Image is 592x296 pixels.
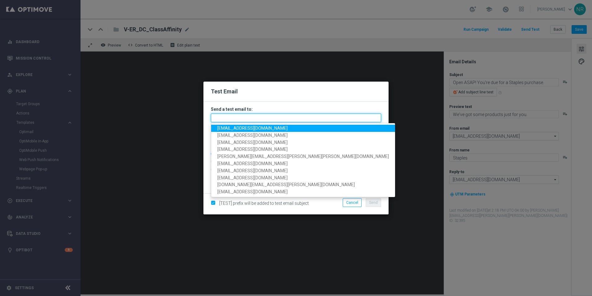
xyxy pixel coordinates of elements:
a: [EMAIL_ADDRESS][DOMAIN_NAME] [211,188,395,195]
a: [PERSON_NAME][EMAIL_ADDRESS][PERSON_NAME][PERSON_NAME][DOMAIN_NAME] [211,153,395,160]
span: [EMAIL_ADDRESS][DOMAIN_NAME] [217,189,288,194]
button: Send [366,198,381,207]
span: [TEST] prefix will be added to test email subject [219,201,309,206]
a: [EMAIL_ADDRESS][DOMAIN_NAME] [211,132,395,139]
span: [PERSON_NAME][EMAIL_ADDRESS][PERSON_NAME][PERSON_NAME][DOMAIN_NAME] [217,154,389,159]
span: [EMAIL_ADDRESS][DOMAIN_NAME] [217,168,288,173]
a: [EMAIL_ADDRESS][DOMAIN_NAME] [211,125,395,132]
span: [EMAIL_ADDRESS][DOMAIN_NAME] [217,147,288,152]
a: [EMAIL_ADDRESS][DOMAIN_NAME] [211,167,395,174]
span: Send [369,200,378,205]
a: [DOMAIN_NAME][EMAIL_ADDRESS][PERSON_NAME][DOMAIN_NAME] [211,181,395,188]
a: [EMAIL_ADDRESS][DOMAIN_NAME] [211,139,395,146]
a: [EMAIL_ADDRESS][DOMAIN_NAME] [211,174,395,181]
span: [EMAIL_ADDRESS][DOMAIN_NAME] [217,175,288,180]
a: [EMAIL_ADDRESS][DOMAIN_NAME] [211,160,395,167]
span: [DOMAIN_NAME][EMAIL_ADDRESS][PERSON_NAME][DOMAIN_NAME] [217,182,355,187]
h3: Send a test email to: [211,106,381,112]
button: Cancel [343,198,362,207]
a: [EMAIL_ADDRESS][DOMAIN_NAME] [211,146,395,153]
h2: Test Email [211,88,381,95]
span: [EMAIL_ADDRESS][DOMAIN_NAME] [217,140,288,145]
span: [EMAIL_ADDRESS][DOMAIN_NAME] [217,161,288,166]
span: [EMAIL_ADDRESS][DOMAIN_NAME] [217,133,288,138]
span: [EMAIL_ADDRESS][DOMAIN_NAME] [217,126,288,131]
